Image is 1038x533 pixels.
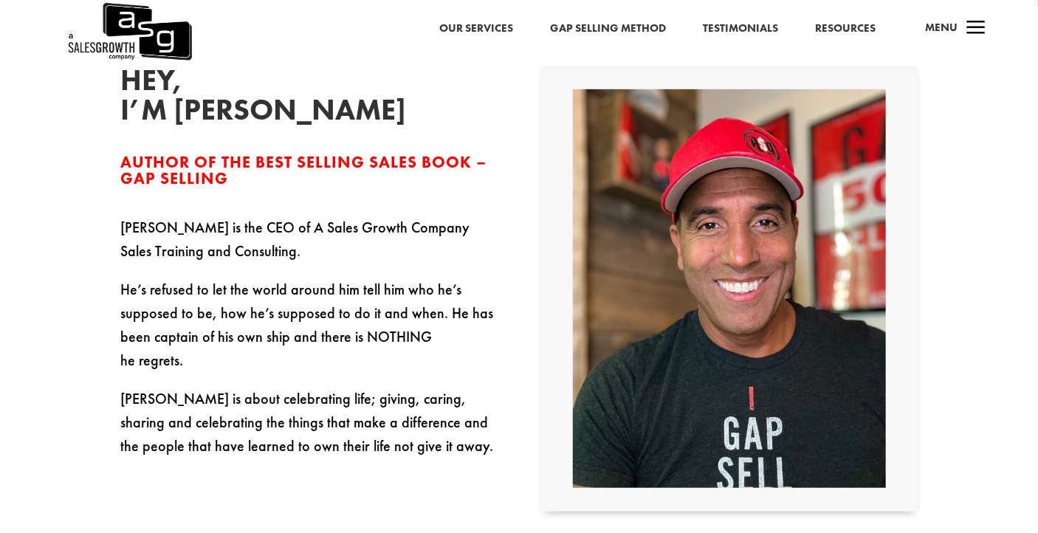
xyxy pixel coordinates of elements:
[120,278,497,387] p: He’s refused to let the world around him tell him who he’s supposed to be, how he’s supposed to d...
[815,19,876,38] a: Resources
[120,151,487,189] span: Author of the Best Selling Sales Book – Gap Selling
[961,14,991,44] span: a
[120,216,497,278] p: [PERSON_NAME] is the CEO of A Sales Growth Company Sales Training and Consulting.
[120,66,342,132] h2: Hey, I’m [PERSON_NAME]
[550,19,666,38] a: Gap Selling Method
[703,19,778,38] a: Testimonials
[120,387,497,458] p: [PERSON_NAME] is about celebrating life; giving, caring, sharing and celebrating the things that ...
[439,19,513,38] a: Our Services
[925,20,958,35] span: Menu
[573,89,886,488] img: Headshot and Bio - Preferred Headshot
